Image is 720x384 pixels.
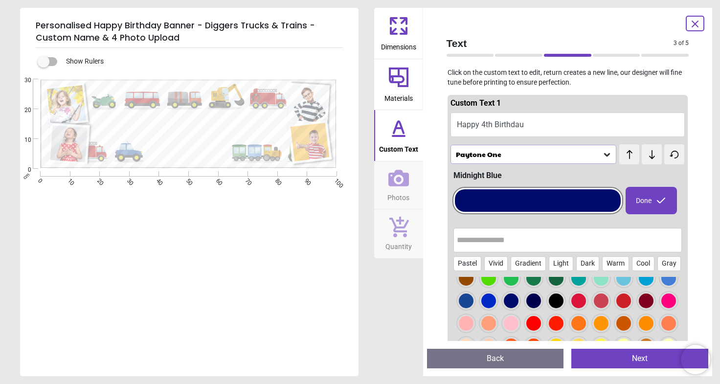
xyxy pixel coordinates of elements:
div: Coral [661,316,676,331]
div: Yellow Ochre [639,339,653,353]
span: Dimensions [381,38,416,52]
div: Tangerine [594,316,608,331]
div: Midnight Blue [453,170,685,181]
button: Photos [374,161,423,209]
button: Quantity [374,209,423,258]
div: Lemon [594,339,608,353]
span: Text [447,36,674,50]
div: dark green [549,271,563,286]
div: Dark [576,256,599,271]
iframe: Brevo live chat [681,345,710,374]
span: Custom Text [379,140,418,155]
div: Paytone One [455,150,603,158]
span: Materials [384,89,413,104]
div: turquoise [571,271,586,286]
div: Dark Orange [639,316,653,331]
div: navy [526,294,541,308]
button: Back [427,349,564,368]
div: Pinkish Red [459,316,473,331]
div: Show Rulers [44,56,359,68]
div: Vivid Red [526,316,541,331]
span: Quantity [385,237,412,252]
span: 30 [13,76,31,85]
span: 10 [13,136,31,144]
div: Crimson Red [571,294,586,308]
button: Happy 4th Birthdau [450,113,685,137]
div: Salmon [481,316,496,331]
div: Pastel Yellow [661,339,676,353]
div: Vivid [484,256,508,271]
div: green [481,271,496,286]
div: Cool [632,256,654,271]
div: teal [504,271,518,286]
div: Gradient [511,256,546,271]
button: Next [571,349,708,368]
div: pale green [594,271,608,286]
span: Photos [387,188,409,203]
div: Burgundy [639,294,653,308]
div: Pastel [453,256,481,271]
div: Peach [459,339,473,353]
div: azure blue [639,271,653,286]
div: Neon Orange [504,339,518,353]
button: Dimensions [374,8,423,59]
span: 3 of 5 [674,39,689,47]
h5: Personalised Happy Birthday Banner - Diggers Trucks & Trains - Custom Name & 4 Photo Upload [36,16,343,48]
span: 20 [13,106,31,114]
div: black [549,294,563,308]
div: Brick Red [594,294,608,308]
span: 0 [13,166,31,174]
span: Custom Text 1 [450,98,501,108]
div: Pumpkin [571,316,586,331]
div: forest green [526,271,541,286]
div: Golden Yellow [549,339,563,353]
div: royal blue [661,271,676,286]
div: dark blue [481,294,496,308]
div: navy blue [459,294,473,308]
div: sky blue [616,271,631,286]
div: Burnt Orange [616,316,631,331]
div: Cherry Red [549,316,563,331]
div: Fire Engine Red [616,294,631,308]
div: Canary [616,339,631,353]
div: Blush Red [504,316,518,331]
div: brown [459,271,473,286]
div: Sunset Orange [526,339,541,353]
div: Rose [661,294,676,308]
div: midnight blue [504,294,518,308]
div: Light [549,256,573,271]
button: Custom Text [374,110,423,161]
div: Mustard [571,339,586,353]
p: Click on the custom text to edit, return creates a new line, our designer will fine tune before p... [439,68,697,87]
div: Warm [602,256,629,271]
div: Apricot [481,339,496,353]
div: Done [626,187,677,214]
div: Gray [657,256,681,271]
button: Materials [374,59,423,110]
